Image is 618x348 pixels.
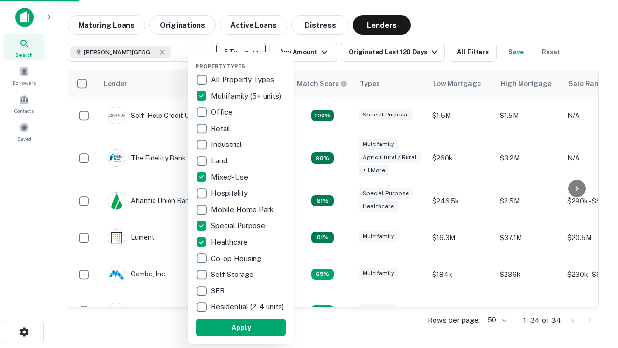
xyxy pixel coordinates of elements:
p: Self Storage [211,269,255,280]
p: Office [211,106,235,118]
p: Industrial [211,139,244,150]
p: Land [211,155,229,167]
p: All Property Types [211,74,276,86]
button: Apply [196,319,286,336]
p: SFR [211,285,226,297]
p: Mixed-Use [211,172,250,183]
iframe: Chat Widget [570,240,618,286]
p: Hospitality [211,188,250,199]
p: Co-op Housing [211,253,263,264]
p: Residential (2-4 units) [211,301,286,313]
p: Multifamily (5+ units) [211,90,283,102]
p: Healthcare [211,236,250,248]
span: Property Types [196,63,245,69]
p: Special Purpose [211,220,267,232]
p: Retail [211,123,232,134]
p: Mobile Home Park [211,204,276,216]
